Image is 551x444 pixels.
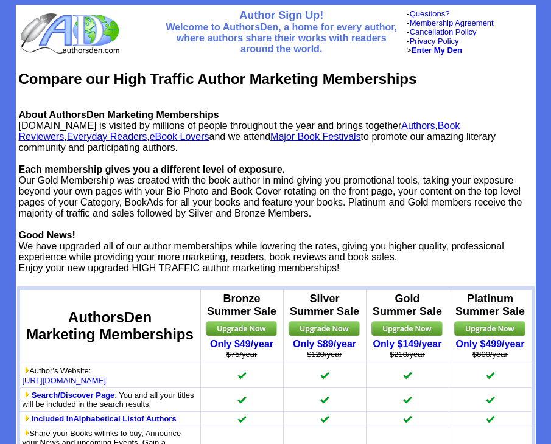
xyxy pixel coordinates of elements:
[166,22,397,54] font: Welcome to AuthorsDen, a home for every author, where authors share their works with readers arou...
[67,131,147,142] a: Everyday Readers
[226,350,258,359] strike: $75/year
[26,309,194,342] font: AuthorsDen Marketing Memberships
[410,9,450,18] a: Questions?
[290,293,359,317] b: Silver Summer Sale
[237,415,247,423] img: checkmark.gif
[452,318,528,339] img: upgrade.jpg
[20,12,122,55] img: logo_ad.gif
[407,27,476,55] font: - - >
[19,109,219,120] b: About AuthorsDen Marketing Memberships
[270,131,361,142] a: Major Book Festivals
[401,120,435,131] a: Authors
[207,293,276,317] b: Bronze Summer Sale
[23,366,91,375] font: Author's Website:
[32,390,115,400] a: Search/Discover Page
[23,376,106,385] a: [URL][DOMAIN_NAME]
[23,390,194,409] font: : You and all your titles will be included in the search results.
[370,318,446,339] img: upgrade.jpg
[472,350,508,359] strike: $800/year
[373,293,442,317] b: Gold Summer Sale
[19,71,417,87] b: Compare our High Traffic Author Marketing Memberships
[204,318,280,339] img: upgrade.jpg
[237,371,247,380] img: checkmark.gif
[320,371,329,380] img: checkmark.gif
[293,339,356,349] a: Only $89/year
[320,415,329,423] img: checkmark.gif
[307,350,342,359] strike: $120/year
[287,318,363,339] img: upgrade.jpg
[19,164,285,175] b: Each membership gives you a different level of exposure.
[456,339,525,349] a: Only $499/year
[24,392,29,398] img: more_btn2.gif
[390,350,425,359] strike: $210/year
[24,415,29,421] img: more_btn2.gif
[402,395,412,404] img: checkmark.gif
[412,46,462,55] a: Enter My Den
[410,18,494,27] a: Membership Agreement
[32,414,177,423] a: Included inAlphabetical Listof Authors
[485,371,495,380] img: checkmark.gif
[407,9,449,18] font: -
[24,430,29,436] img: more_btn2.gif
[24,367,29,373] img: more_btn2.gif
[239,9,323,21] font: Author Sign Up!
[402,415,412,423] img: checkmark.gif
[485,395,495,404] img: checkmark.gif
[237,395,247,404] img: checkmark.gif
[73,414,136,423] b: Alphabetical List
[19,109,522,273] font: [DOMAIN_NAME] is visited by millions of people throughout the year and brings together , , , and ...
[19,120,460,142] a: Book Reviewers
[320,395,329,404] img: checkmark.gif
[150,131,209,142] a: eBook Lovers
[402,371,412,380] img: checkmark.gif
[455,293,525,317] b: Platinum Summer Sale
[373,339,442,349] a: Only $149/year
[407,18,493,27] font: -
[410,27,477,36] a: Cancellation Policy
[210,339,273,349] a: Only $49/year
[410,36,459,46] a: Privacy Policy
[19,230,75,240] b: Good News!
[485,415,495,423] img: checkmark.gif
